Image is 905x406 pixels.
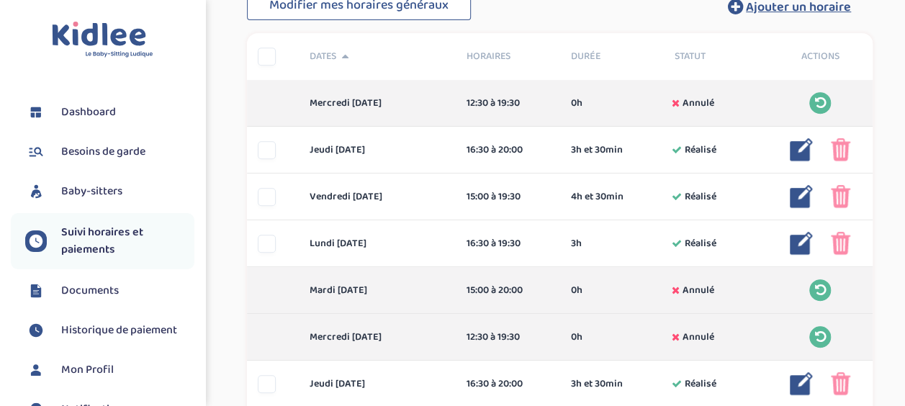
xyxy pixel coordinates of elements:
[467,143,549,158] div: 16:30 à 20:00
[25,101,47,123] img: dashboard.svg
[52,22,153,58] img: logo.svg
[790,232,813,255] img: modifier_bleu.png
[685,189,716,204] span: Réalisé
[683,283,714,298] span: Annulé
[685,376,716,392] span: Réalisé
[570,189,623,204] span: 4h et 30min
[61,143,145,161] span: Besoins de garde
[299,283,455,298] div: mardi [DATE]
[25,280,194,302] a: Documents
[768,49,873,64] div: Actions
[570,283,582,298] span: 0h
[25,101,194,123] a: Dashboard
[467,283,549,298] div: 15:00 à 20:00
[570,236,581,251] span: 3h
[25,181,47,202] img: babysitters.svg
[299,143,455,158] div: jeudi [DATE]
[299,330,455,345] div: mercredi [DATE]
[790,138,813,161] img: modifier_bleu.png
[467,49,549,64] span: Horaires
[685,236,716,251] span: Réalisé
[299,236,455,251] div: lundi [DATE]
[299,96,455,111] div: mercredi [DATE]
[831,138,850,161] img: poubelle_rose.png
[25,320,47,341] img: suivihoraire.svg
[467,236,549,251] div: 16:30 à 19:30
[299,376,455,392] div: jeudi [DATE]
[25,181,194,202] a: Baby-sitters
[467,189,549,204] div: 15:00 à 19:30
[61,361,114,379] span: Mon Profil
[25,141,194,163] a: Besoins de garde
[25,230,47,252] img: suivihoraire.svg
[25,141,47,163] img: besoin.svg
[299,49,455,64] div: Dates
[467,330,549,345] div: 12:30 à 19:30
[467,96,549,111] div: 12:30 à 19:30
[664,49,768,64] div: Statut
[61,104,116,121] span: Dashboard
[25,359,47,381] img: profil.svg
[25,280,47,302] img: documents.svg
[685,143,716,158] span: Réalisé
[467,376,549,392] div: 16:30 à 20:00
[790,185,813,208] img: modifier_bleu.png
[25,359,194,381] a: Mon Profil
[570,376,622,392] span: 3h et 30min
[61,224,194,258] span: Suivi horaires et paiements
[831,372,850,395] img: poubelle_rose.png
[570,330,582,345] span: 0h
[790,372,813,395] img: modifier_bleu.png
[25,224,194,258] a: Suivi horaires et paiements
[570,143,622,158] span: 3h et 30min
[299,189,455,204] div: vendredi [DATE]
[683,96,714,111] span: Annulé
[831,185,850,208] img: poubelle_rose.png
[61,322,177,339] span: Historique de paiement
[25,320,194,341] a: Historique de paiement
[683,330,714,345] span: Annulé
[61,282,119,299] span: Documents
[61,183,122,200] span: Baby-sitters
[831,232,850,255] img: poubelle_rose.png
[570,96,582,111] span: 0h
[559,49,664,64] div: Durée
